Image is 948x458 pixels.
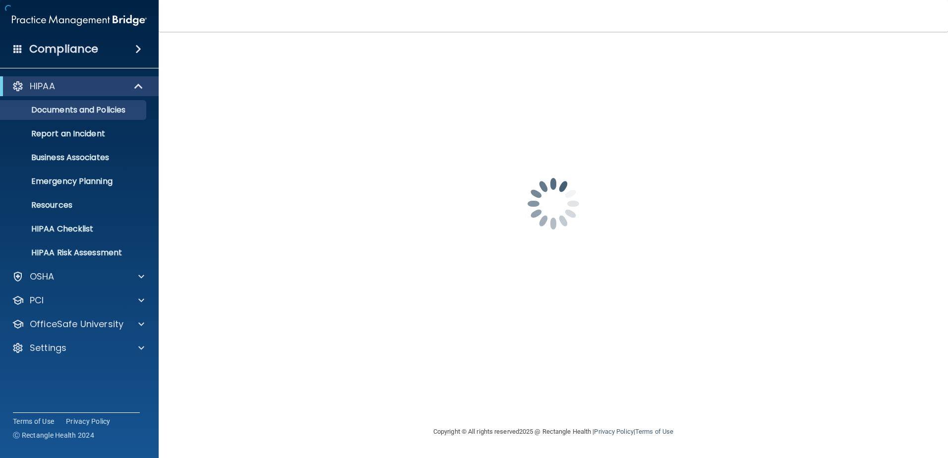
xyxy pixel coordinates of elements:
[12,10,147,30] img: PMB logo
[504,154,603,253] img: spinner.e123f6fc.gif
[30,342,66,354] p: Settings
[12,342,144,354] a: Settings
[594,428,633,435] a: Privacy Policy
[6,105,142,115] p: Documents and Policies
[30,80,55,92] p: HIPAA
[6,224,142,234] p: HIPAA Checklist
[12,318,144,330] a: OfficeSafe University
[30,318,123,330] p: OfficeSafe University
[66,416,111,426] a: Privacy Policy
[6,129,142,139] p: Report an Incident
[30,271,55,283] p: OSHA
[372,416,734,448] div: Copyright © All rights reserved 2025 @ Rectangle Health | |
[6,248,142,258] p: HIPAA Risk Assessment
[12,80,144,92] a: HIPAA
[6,176,142,186] p: Emergency Planning
[29,42,98,56] h4: Compliance
[12,294,144,306] a: PCI
[13,416,54,426] a: Terms of Use
[776,388,936,427] iframe: Drift Widget Chat Controller
[12,271,144,283] a: OSHA
[635,428,673,435] a: Terms of Use
[6,153,142,163] p: Business Associates
[13,430,94,440] span: Ⓒ Rectangle Health 2024
[30,294,44,306] p: PCI
[6,200,142,210] p: Resources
